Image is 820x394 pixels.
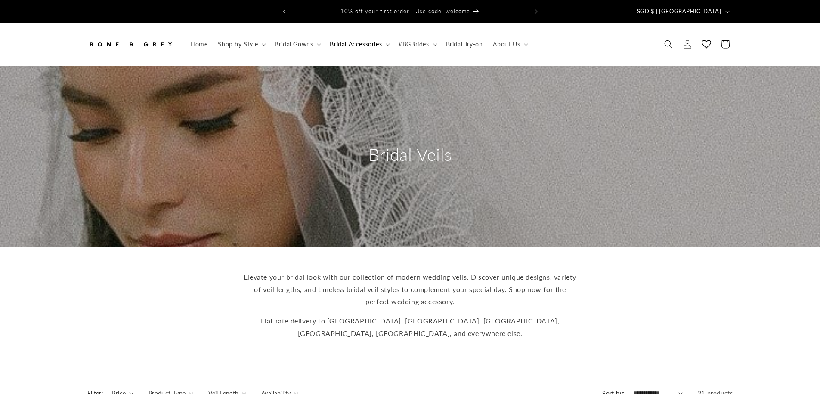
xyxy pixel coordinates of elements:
img: Bone and Grey Bridal [87,35,173,54]
span: Bridal Accessories [330,40,382,48]
span: Shop by Style [218,40,258,48]
summary: Search [659,35,678,54]
summary: Bridal Accessories [325,35,393,53]
a: Bone and Grey Bridal [84,32,176,57]
a: Home [185,35,213,53]
summary: About Us [488,35,532,53]
h2: Bridal Veils [328,143,492,166]
span: SGD $ | [GEOGRAPHIC_DATA] [637,7,721,16]
p: Elevate your bridal look with our collection of modern wedding veils. Discover unique designs, va... [242,271,578,308]
span: Home [190,40,207,48]
a: Bridal Try-on [441,35,488,53]
p: Flat rate delivery to [GEOGRAPHIC_DATA], [GEOGRAPHIC_DATA], [GEOGRAPHIC_DATA], [GEOGRAPHIC_DATA],... [242,315,578,340]
button: Next announcement [527,3,546,20]
summary: Bridal Gowns [269,35,325,53]
span: Bridal Gowns [275,40,313,48]
summary: #BGBrides [393,35,440,53]
span: #BGBrides [399,40,429,48]
span: About Us [493,40,520,48]
button: Previous announcement [275,3,294,20]
summary: Shop by Style [213,35,269,53]
span: 10% off your first order | Use code: welcome [340,8,470,15]
button: SGD $ | [GEOGRAPHIC_DATA] [632,3,733,20]
span: Bridal Try-on [446,40,483,48]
